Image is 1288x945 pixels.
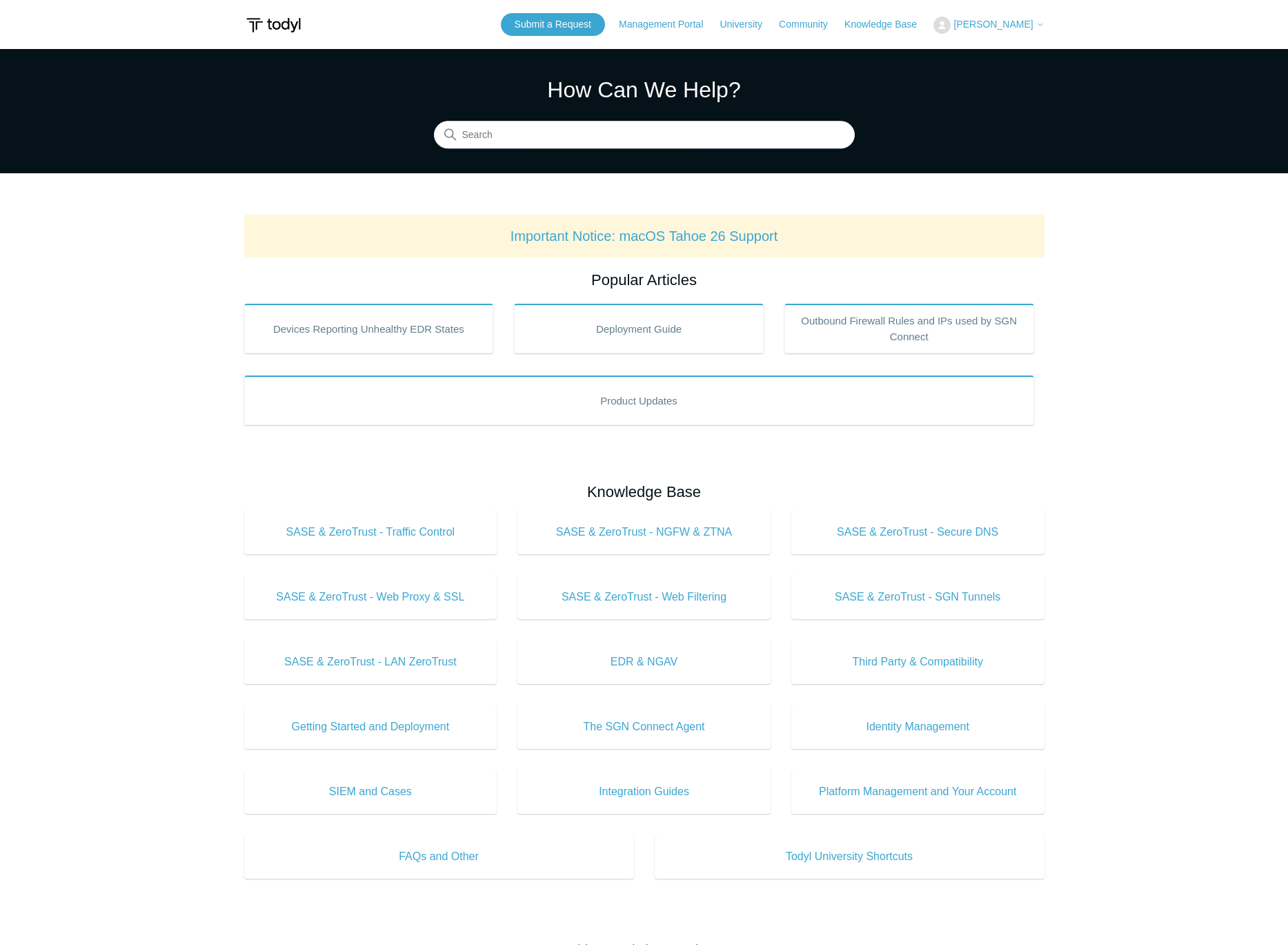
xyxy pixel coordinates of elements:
[244,575,497,619] a: SASE & ZeroTrust - Web Proxy & SSL
[514,304,764,353] a: Deployment Guide
[244,376,1034,425] a: Product Updates
[779,17,842,32] a: Community
[244,304,494,353] a: Devices Reporting Unhealthy EDR States
[812,719,1024,735] span: Identity Management
[791,770,1044,814] a: Platform Management and Your Account
[244,510,497,554] a: SASE & ZeroTrust - Traffic Control
[265,848,613,865] span: FAQs and Other
[812,654,1024,670] span: Third Party & Compatibility
[517,640,771,684] a: EDR & NGAV
[511,228,778,244] a: Important Notice: macOS Tahoe 26 Support
[517,705,771,749] a: The SGN Connect Agent
[265,654,477,670] span: SASE & ZeroTrust - LAN ZeroTrust
[812,589,1024,605] span: SASE & ZeroTrust - SGN Tunnels
[538,589,750,605] span: SASE & ZeroTrust - Web Filtering
[675,848,1024,865] span: Todyl University Shortcuts
[791,575,1044,619] a: SASE & ZeroTrust - SGN Tunnels
[791,510,1044,554] a: SASE & ZeroTrust - Secure DNS
[812,783,1024,800] span: Platform Management and Your Account
[244,12,303,38] img: Todyl Support Center Help Center home page
[655,835,1044,879] a: Todyl University Shortcuts
[619,17,717,32] a: Management Portal
[244,480,1044,503] h2: Knowledge Base
[517,575,771,619] a: SASE & ZeroTrust - Web Filtering
[812,524,1024,540] span: SASE & ZeroTrust - Secure DNS
[538,783,750,800] span: Integration Guides
[517,770,771,814] a: Integration Guides
[244,705,497,749] a: Getting Started and Deployment
[244,835,634,879] a: FAQs and Other
[953,19,1033,30] span: [PERSON_NAME]
[538,719,750,735] span: The SGN Connect Agent
[265,524,477,540] span: SASE & ZeroTrust - Traffic Control
[933,17,1044,34] button: [PERSON_NAME]
[720,17,775,32] a: University
[265,589,477,605] span: SASE & ZeroTrust - Web Proxy & SSL
[244,770,497,814] a: SIEM and Cases
[501,13,605,36] a: Submit a Request
[538,524,750,540] span: SASE & ZeroTrust - NGFW & ZTNA
[434,73,855,106] h1: How Can We Help?
[517,510,771,554] a: SASE & ZeroTrust - NGFW & ZTNA
[784,304,1034,353] a: Outbound Firewall Rules and IPs used by SGN Connect
[538,654,750,670] span: EDR & NGAV
[244,640,497,684] a: SASE & ZeroTrust - LAN ZeroTrust
[791,640,1044,684] a: Third Party & Compatibility
[791,705,1044,749] a: Identity Management
[844,17,931,32] a: Knowledge Base
[265,719,477,735] span: Getting Started and Deployment
[265,783,477,800] span: SIEM and Cases
[434,121,855,149] input: Search
[244,269,1044,291] h2: Popular Articles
